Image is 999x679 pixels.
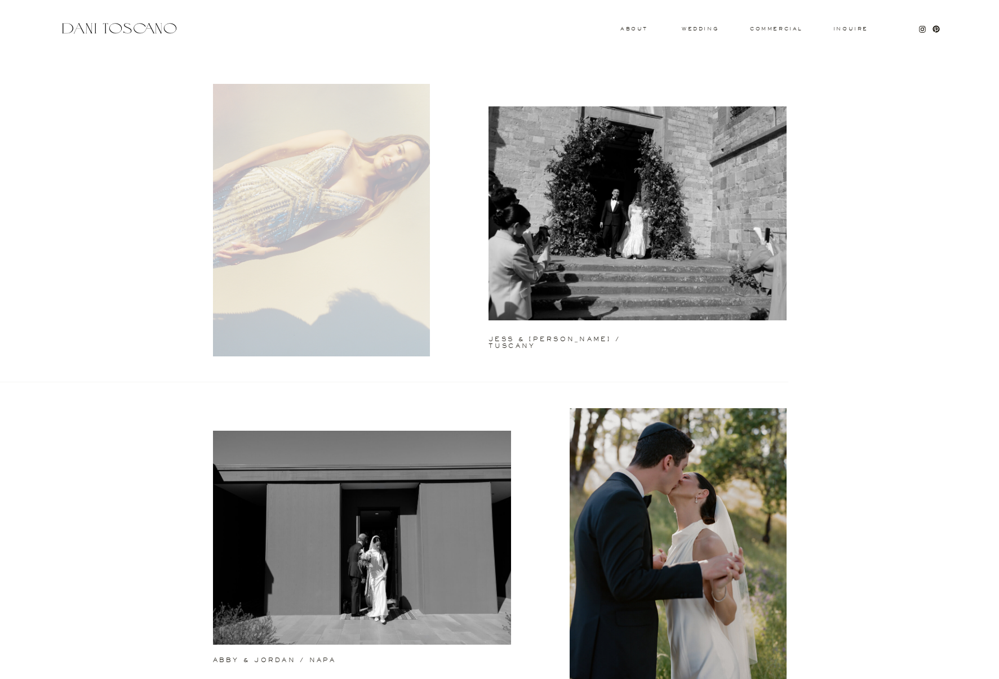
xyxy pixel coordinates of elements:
a: jess & [PERSON_NAME] / tuscany [489,336,664,341]
a: commercial [750,26,802,31]
a: abby & jordan / napa [213,657,409,665]
a: Inquire [833,26,869,32]
a: About [620,26,645,30]
a: wedding [682,26,718,30]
